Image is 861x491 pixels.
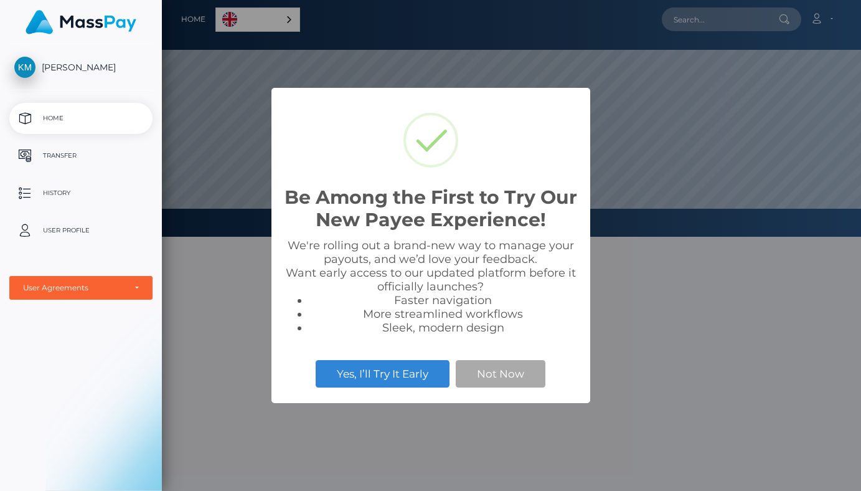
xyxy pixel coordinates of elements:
p: User Profile [14,221,148,240]
p: History [14,184,148,203]
p: Transfer [14,146,148,165]
h2: Be Among the First to Try Our New Payee Experience! [284,186,578,231]
li: More streamlined workflows [309,307,578,321]
button: Yes, I’ll Try It Early [316,360,449,388]
li: Sleek, modern design [309,321,578,335]
span: [PERSON_NAME] [9,62,153,73]
img: MassPay [26,10,136,34]
button: User Agreements [9,276,153,300]
button: Not Now [456,360,545,388]
div: We're rolling out a brand-new way to manage your payouts, and we’d love your feedback. Want early... [284,239,578,335]
li: Faster navigation [309,293,578,307]
div: User Agreements [23,283,125,293]
p: Home [14,109,148,128]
